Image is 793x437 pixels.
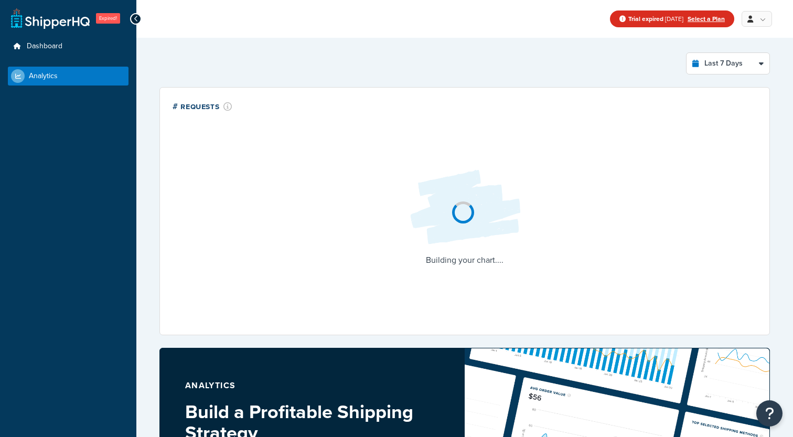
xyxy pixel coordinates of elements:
[96,13,120,24] span: Expired!
[8,67,128,86] a: Analytics
[27,42,62,51] span: Dashboard
[402,162,528,253] img: Loading...
[185,378,440,393] p: Analytics
[628,14,663,24] strong: Trial expired
[8,37,128,56] a: Dashboard
[402,253,528,268] p: Building your chart....
[628,14,683,24] span: [DATE]
[29,72,58,81] span: Analytics
[688,14,725,24] a: Select a Plan
[756,400,783,427] button: Open Resource Center
[173,100,232,112] div: # Requests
